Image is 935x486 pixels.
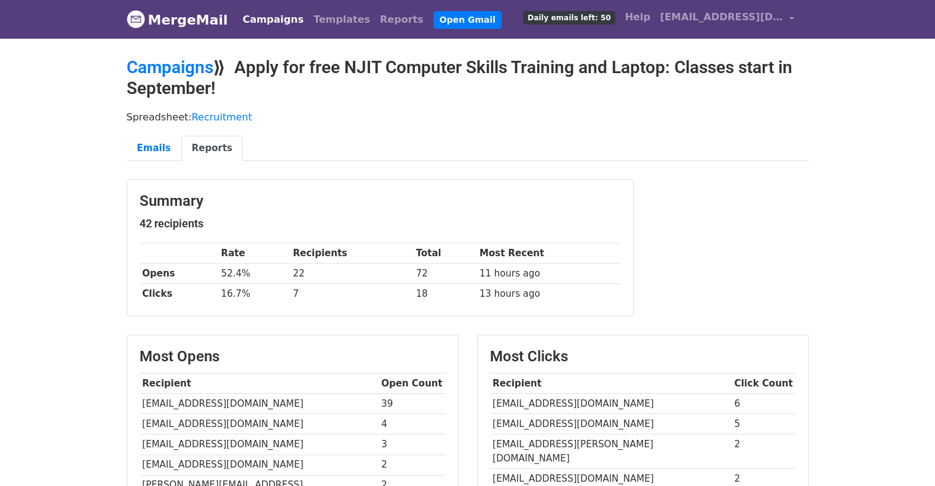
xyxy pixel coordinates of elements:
a: Campaigns [127,57,213,77]
span: [EMAIL_ADDRESS][DOMAIN_NAME] [660,10,783,25]
td: 7 [290,284,413,304]
h2: ⟫ Apply for free NJIT Computer Skills Training and Laptop: Classes start in September! [127,57,809,98]
td: [EMAIL_ADDRESS][DOMAIN_NAME] [140,414,379,434]
p: Spreadsheet: [127,111,809,123]
a: MergeMail [127,7,228,33]
td: [EMAIL_ADDRESS][DOMAIN_NAME] [490,394,732,414]
a: Open Gmail [433,11,502,29]
td: 72 [413,264,476,284]
th: Most Recent [476,243,620,264]
td: [EMAIL_ADDRESS][PERSON_NAME][DOMAIN_NAME] [490,434,732,469]
h3: Most Clicks [490,348,796,366]
th: Recipient [490,374,732,394]
a: Daily emails left: 50 [518,5,620,29]
a: Help [620,5,655,29]
img: MergeMail logo [127,10,145,28]
td: 6 [732,394,796,414]
td: 13 hours ago [476,284,620,304]
td: [EMAIL_ADDRESS][DOMAIN_NAME] [140,434,379,455]
a: Emails [127,136,181,161]
a: Campaigns [238,7,309,32]
th: Open Count [379,374,446,394]
td: 5 [732,414,796,434]
td: 11 hours ago [476,264,620,284]
a: Reports [375,7,428,32]
td: [EMAIL_ADDRESS][DOMAIN_NAME] [140,455,379,475]
h5: 42 recipients [140,217,621,230]
h3: Most Opens [140,348,446,366]
th: Click Count [732,374,796,394]
span: Daily emails left: 50 [523,11,615,25]
a: Recruitment [192,111,252,123]
td: 22 [290,264,413,284]
td: 2 [732,434,796,469]
th: Recipients [290,243,413,264]
td: 52.4% [218,264,290,284]
iframe: Chat Widget [874,427,935,486]
td: 18 [413,284,476,304]
td: [EMAIL_ADDRESS][DOMAIN_NAME] [140,394,379,414]
td: 4 [379,414,446,434]
a: Templates [309,7,375,32]
td: 2 [379,455,446,475]
td: 39 [379,394,446,414]
a: [EMAIL_ADDRESS][DOMAIN_NAME] [655,5,799,34]
h3: Summary [140,192,621,210]
th: Rate [218,243,290,264]
td: [EMAIL_ADDRESS][DOMAIN_NAME] [490,414,732,434]
th: Total [413,243,476,264]
th: Clicks [140,284,218,304]
th: Recipient [140,374,379,394]
a: Reports [181,136,243,161]
td: 3 [379,434,446,455]
th: Opens [140,264,218,284]
td: 16.7% [218,284,290,304]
